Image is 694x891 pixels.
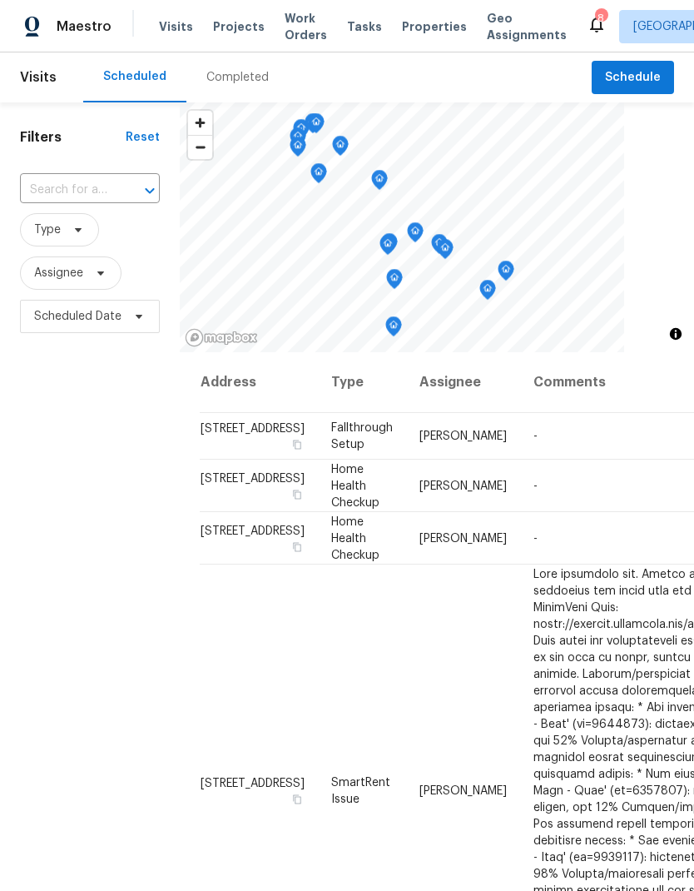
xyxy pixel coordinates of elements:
[34,308,121,325] span: Scheduled Date
[402,18,467,35] span: Properties
[310,163,327,189] div: Map marker
[331,515,379,560] span: Home Health Checkup
[533,431,538,442] span: -
[200,352,318,413] th: Address
[533,532,538,544] span: -
[201,525,305,536] span: [STREET_ADDRESS]
[57,18,112,35] span: Maestro
[533,480,538,491] span: -
[379,235,396,261] div: Map marker
[290,791,305,806] button: Copy Address
[487,10,567,43] span: Geo Assignments
[671,325,681,343] span: Toggle attribution
[479,280,496,306] div: Map marker
[347,21,382,32] span: Tasks
[201,423,305,435] span: [STREET_ADDRESS]
[290,137,306,162] div: Map marker
[103,68,166,85] div: Scheduled
[159,18,193,35] span: Visits
[498,261,514,286] div: Map marker
[318,352,406,413] th: Type
[419,431,507,442] span: [PERSON_NAME]
[331,776,390,804] span: SmartRent Issue
[290,539,305,554] button: Copy Address
[20,177,113,203] input: Search for an address...
[188,135,212,159] button: Zoom out
[185,328,258,347] a: Mapbox homepage
[331,463,379,508] span: Home Health Checkup
[20,129,126,146] h1: Filters
[592,61,674,95] button: Schedule
[34,265,83,281] span: Assignee
[290,486,305,501] button: Copy Address
[419,532,507,544] span: [PERSON_NAME]
[290,127,306,153] div: Map marker
[293,119,310,145] div: Map marker
[20,59,57,96] span: Visits
[126,129,160,146] div: Reset
[290,437,305,452] button: Copy Address
[180,102,624,352] canvas: Map
[406,352,520,413] th: Assignee
[305,113,321,139] div: Map marker
[666,324,686,344] button: Toggle attribution
[386,269,403,295] div: Map marker
[371,170,388,196] div: Map marker
[385,316,402,342] div: Map marker
[605,67,661,88] span: Schedule
[431,234,448,260] div: Map marker
[188,136,212,159] span: Zoom out
[407,222,424,248] div: Map marker
[595,10,607,27] div: 8
[34,222,61,238] span: Type
[332,136,349,162] div: Map marker
[381,233,398,259] div: Map marker
[437,239,454,265] div: Map marker
[138,179,161,202] button: Open
[206,69,269,86] div: Completed
[201,472,305,484] span: [STREET_ADDRESS]
[285,10,327,43] span: Work Orders
[419,784,507,796] span: [PERSON_NAME]
[308,113,325,139] div: Map marker
[213,18,265,35] span: Projects
[188,111,212,135] button: Zoom in
[419,480,507,491] span: [PERSON_NAME]
[331,422,393,450] span: Fallthrough Setup
[201,777,305,789] span: [STREET_ADDRESS]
